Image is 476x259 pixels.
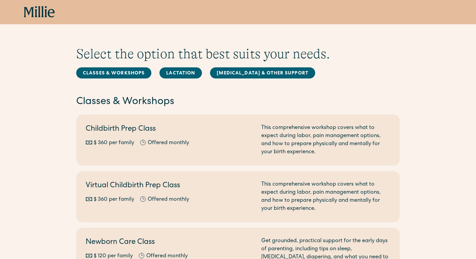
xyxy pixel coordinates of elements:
[76,67,151,78] a: Classes & Workshops
[148,196,189,204] div: Offered monthly
[86,181,253,192] h2: Virtual Childbirth Prep Class
[76,115,400,166] a: Childbirth Prep Class$ 360 per familyOffered monthlyThis comprehensive workshop covers what to ex...
[76,171,400,222] a: Virtual Childbirth Prep Class$ 360 per familyOffered monthlyThis comprehensive workshop covers wh...
[159,67,202,78] a: Lactation
[86,124,253,135] h2: Childbirth Prep Class
[261,181,390,213] div: This comprehensive workshop covers what to expect during labor, pain management options, and how ...
[76,95,400,109] h2: Classes & Workshops
[86,237,253,248] h2: Newborn Care Class
[94,139,134,147] div: $ 360 per family
[210,67,315,78] a: [MEDICAL_DATA] & Other Support
[261,124,390,156] div: This comprehensive workshop covers what to expect during labor, pain management options, and how ...
[148,139,189,147] div: Offered monthly
[94,196,134,204] div: $ 360 per family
